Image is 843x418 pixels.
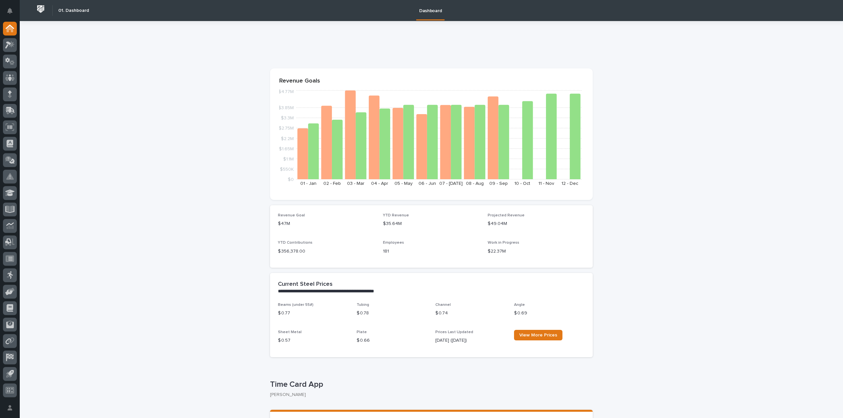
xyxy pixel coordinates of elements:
p: $ 0.57 [278,337,349,344]
img: Workspace Logo [35,3,47,15]
text: 09 - Sep [489,181,508,186]
a: View More Prices [514,330,562,340]
p: $35.64M [383,220,480,227]
span: Employees [383,241,404,245]
span: Prices Last Updated [435,330,473,334]
p: Time Card App [270,380,590,389]
tspan: $3.85M [278,106,294,110]
span: Angle [514,303,525,307]
span: View More Prices [519,333,557,337]
tspan: $2.2M [281,136,294,141]
p: $ 0.74 [435,310,506,317]
span: Tubing [357,303,369,307]
text: 07 - [DATE] [439,181,463,186]
p: Revenue Goals [279,78,584,85]
span: Plate [357,330,367,334]
span: YTD Revenue [383,213,409,217]
text: 08 - Aug [466,181,484,186]
p: $ 356,378.00 [278,248,375,255]
p: $ 0.77 [278,310,349,317]
button: Notifications [3,4,17,18]
h2: 01. Dashboard [58,8,89,13]
tspan: $0 [288,177,294,182]
text: 03 - Mar [347,181,365,186]
p: $ 0.69 [514,310,585,317]
span: YTD Contributions [278,241,313,245]
p: $47M [278,220,375,227]
div: Notifications [8,8,17,18]
tspan: $1.1M [283,157,294,161]
tspan: $550K [280,167,294,171]
p: $ 0.66 [357,337,427,344]
p: [PERSON_NAME] [270,392,587,398]
text: 04 - Apr [371,181,388,186]
tspan: $1.65M [279,146,294,151]
p: [DATE] ([DATE]) [435,337,506,344]
span: Revenue Goal [278,213,305,217]
span: Channel [435,303,451,307]
text: 12 - Dec [561,181,578,186]
text: 01 - Jan [300,181,316,186]
text: 05 - May [394,181,413,186]
tspan: $2.75M [279,126,294,131]
span: Work in Progress [488,241,519,245]
tspan: $3.3M [281,116,294,120]
span: Projected Revenue [488,213,525,217]
text: 06 - Jun [419,181,436,186]
text: 02 - Feb [323,181,341,186]
text: 11 - Nov [538,181,554,186]
h2: Current Steel Prices [278,281,333,288]
tspan: $4.77M [278,89,294,94]
p: $ 0.78 [357,310,427,317]
p: $49.04M [488,220,585,227]
p: 181 [383,248,480,255]
p: $22.37M [488,248,585,255]
span: Sheet Metal [278,330,302,334]
text: 10 - Oct [514,181,530,186]
span: Beams (under 55#) [278,303,313,307]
